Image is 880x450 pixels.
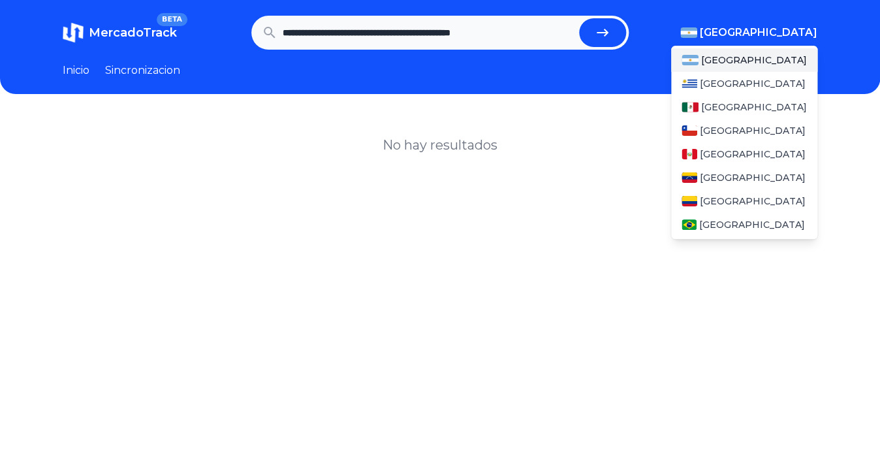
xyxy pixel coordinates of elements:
img: Colombia [682,196,697,206]
button: [GEOGRAPHIC_DATA] [680,25,817,40]
span: MercadoTrack [89,25,177,40]
img: Mexico [682,102,699,112]
img: Brasil [682,219,697,230]
a: Argentina[GEOGRAPHIC_DATA] [671,48,817,72]
a: Peru[GEOGRAPHIC_DATA] [671,142,817,166]
span: [GEOGRAPHIC_DATA] [699,218,805,231]
img: Argentina [682,55,699,65]
img: MercadoTrack [63,22,84,43]
span: [GEOGRAPHIC_DATA] [700,148,806,161]
span: [GEOGRAPHIC_DATA] [701,54,807,67]
a: Sincronizacion [105,63,180,78]
a: Mexico[GEOGRAPHIC_DATA] [671,95,817,119]
span: [GEOGRAPHIC_DATA] [700,25,817,40]
span: [GEOGRAPHIC_DATA] [700,171,806,184]
img: Uruguay [682,78,697,89]
a: Venezuela[GEOGRAPHIC_DATA] [671,166,817,189]
img: Argentina [680,27,697,38]
a: Inicio [63,63,89,78]
h1: No hay resultados [383,136,497,154]
span: [GEOGRAPHIC_DATA] [700,124,806,137]
img: Peru [682,149,697,159]
span: [GEOGRAPHIC_DATA] [700,195,806,208]
a: Colombia[GEOGRAPHIC_DATA] [671,189,817,213]
a: MercadoTrackBETA [63,22,177,43]
img: Venezuela [682,172,697,183]
span: [GEOGRAPHIC_DATA] [700,77,806,90]
span: [GEOGRAPHIC_DATA] [701,101,807,114]
a: Brasil[GEOGRAPHIC_DATA] [671,213,817,236]
img: Chile [682,125,697,136]
a: Uruguay[GEOGRAPHIC_DATA] [671,72,817,95]
span: BETA [157,13,187,26]
a: Chile[GEOGRAPHIC_DATA] [671,119,817,142]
